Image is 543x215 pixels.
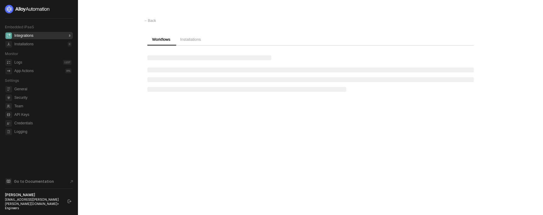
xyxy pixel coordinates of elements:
span: logout [68,199,71,203]
span: General [14,85,72,93]
span: icon-logs [5,59,12,66]
span: Settings [5,78,19,83]
span: Installations [180,37,201,42]
span: general [5,86,12,92]
span: Monitor [5,51,18,56]
img: logo [5,5,50,13]
a: Knowledge Base [5,178,73,185]
span: installations [5,41,12,47]
span: Security [14,94,72,101]
span: Embedded iPaaS [5,25,34,29]
span: team [5,103,12,109]
span: API Keys [14,111,72,118]
span: icon-app-actions [5,68,12,74]
div: 0 % [65,68,72,73]
div: Back [144,18,156,23]
div: 1157 [63,60,72,65]
span: Go to Documentation [14,179,54,184]
span: Workflows [152,37,171,42]
span: Logging [14,128,72,135]
a: logo [5,5,73,13]
span: api-key [5,112,12,118]
div: [EMAIL_ADDRESS][PERSON_NAME][PERSON_NAME][DOMAIN_NAME] • Engineers [5,197,62,210]
span: Team [14,102,72,110]
div: 0 [68,42,72,47]
span: credentials [5,120,12,127]
span: ← [144,19,148,23]
div: Logs [14,60,22,65]
div: App Actions [14,68,33,74]
span: integrations [5,33,12,39]
div: [PERSON_NAME] [5,192,62,197]
span: logging [5,129,12,135]
span: document-arrow [69,179,75,185]
span: documentation [5,178,12,184]
span: security [5,95,12,101]
div: 3 [68,33,72,38]
div: Installations [14,42,33,47]
div: Integrations [14,33,33,38]
span: Credentials [14,120,72,127]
